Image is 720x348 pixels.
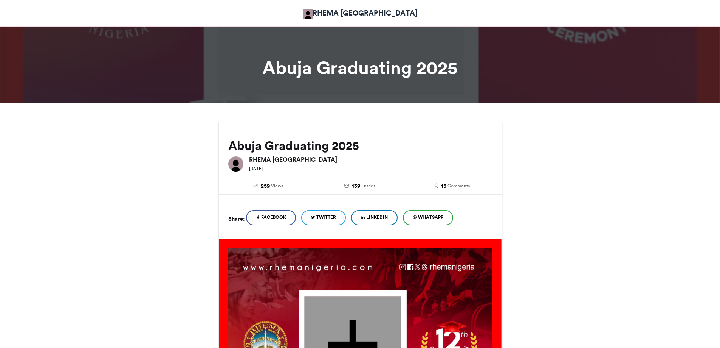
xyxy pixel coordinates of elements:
img: RHEMA NIGERIA [228,156,243,172]
h1: Abuja Graduating 2025 [150,59,570,77]
span: Facebook [261,214,286,221]
h6: RHEMA [GEOGRAPHIC_DATA] [249,156,492,162]
a: 15 Comments [412,182,492,190]
span: 259 [261,182,270,190]
span: Views [271,183,283,189]
span: Comments [447,183,470,189]
span: WhatsApp [418,214,443,221]
span: Entries [361,183,375,189]
h2: Abuja Graduating 2025 [228,139,492,153]
span: 15 [441,182,446,190]
img: RHEMA NIGERIA [303,9,313,19]
small: [DATE] [249,166,263,171]
a: Facebook [246,210,296,225]
span: Twitter [316,214,336,221]
a: WhatsApp [403,210,453,225]
a: 139 Entries [320,182,400,190]
a: LinkedIn [351,210,398,225]
a: Twitter [301,210,346,225]
span: LinkedIn [366,214,388,221]
h5: Share: [228,214,245,224]
span: 139 [352,182,360,190]
a: 259 Views [228,182,309,190]
a: RHEMA [GEOGRAPHIC_DATA] [303,8,417,19]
